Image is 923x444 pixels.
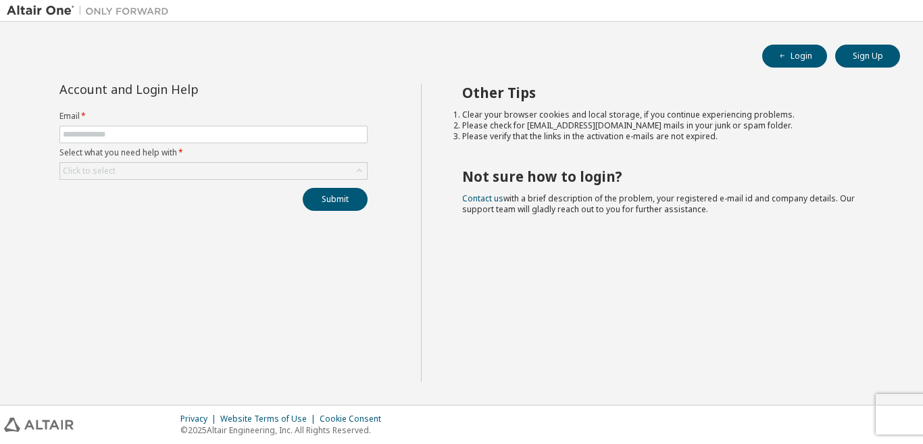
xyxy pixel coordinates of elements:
[462,168,876,185] h2: Not sure how to login?
[462,84,876,101] h2: Other Tips
[59,111,368,122] label: Email
[462,131,876,142] li: Please verify that the links in the activation e-mails are not expired.
[63,166,116,176] div: Click to select
[4,418,74,432] img: altair_logo.svg
[180,414,220,424] div: Privacy
[462,193,503,204] a: Contact us
[835,45,900,68] button: Sign Up
[462,120,876,131] li: Please check for [EMAIL_ADDRESS][DOMAIN_NAME] mails in your junk or spam folder.
[303,188,368,211] button: Submit
[462,109,876,120] li: Clear your browser cookies and local storage, if you continue experiencing problems.
[762,45,827,68] button: Login
[220,414,320,424] div: Website Terms of Use
[59,147,368,158] label: Select what you need help with
[462,193,855,215] span: with a brief description of the problem, your registered e-mail id and company details. Our suppo...
[7,4,176,18] img: Altair One
[60,163,367,179] div: Click to select
[59,84,306,95] div: Account and Login Help
[180,424,389,436] p: © 2025 Altair Engineering, Inc. All Rights Reserved.
[320,414,389,424] div: Cookie Consent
